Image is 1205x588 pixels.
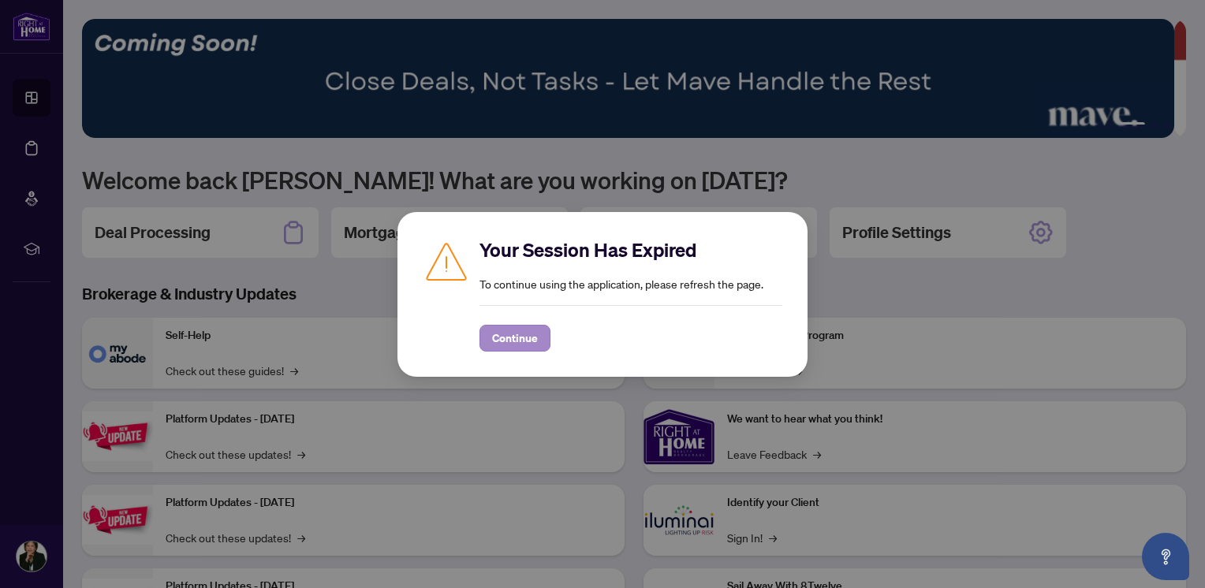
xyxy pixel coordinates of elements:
[479,325,550,352] button: Continue
[479,237,782,262] h2: Your Session Has Expired
[423,237,470,285] img: Caution icon
[479,237,782,352] div: To continue using the application, please refresh the page.
[1142,533,1189,580] button: Open asap
[492,326,538,351] span: Continue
